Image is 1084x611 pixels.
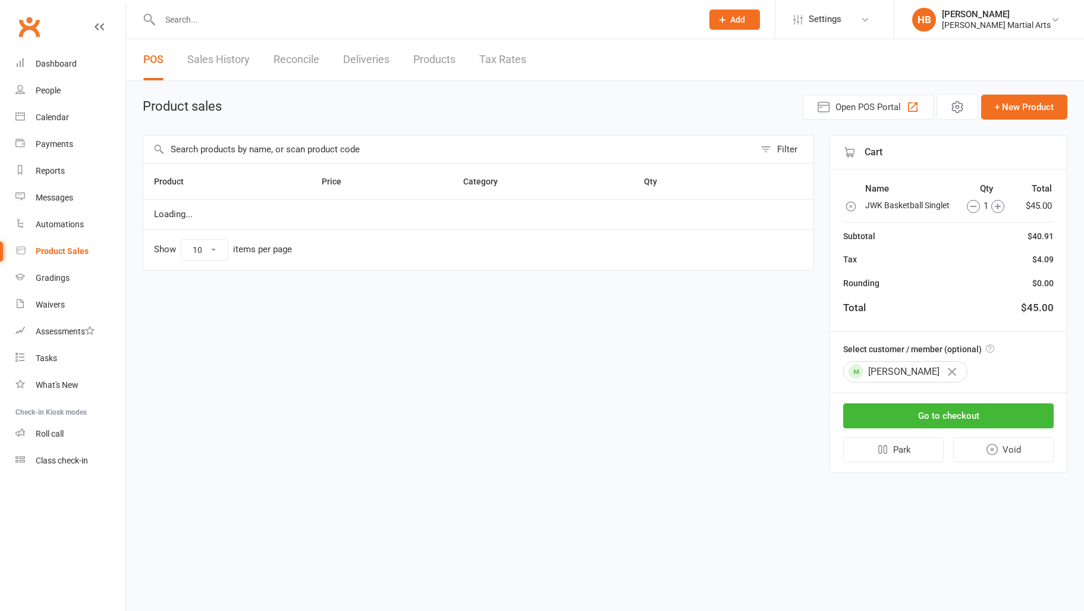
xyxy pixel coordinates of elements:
[154,177,197,186] span: Product
[709,10,760,30] button: Add
[274,39,319,80] a: Reconcile
[154,239,292,261] div: Show
[36,300,65,309] div: Waivers
[15,211,125,238] a: Automations
[322,174,354,189] button: Price
[36,380,78,390] div: What's New
[15,184,125,211] a: Messages
[187,39,250,80] a: Sales History
[15,447,125,474] a: Class kiosk mode
[143,136,755,163] input: Search products by name, or scan product code
[956,181,1017,196] th: Qty
[15,104,125,131] a: Calendar
[36,193,73,202] div: Messages
[15,345,125,372] a: Tasks
[644,174,670,189] button: Qty
[803,95,934,120] button: Open POS Portal
[843,343,994,356] label: Select customer / member (optional)
[463,177,511,186] span: Category
[143,99,222,114] h1: Product sales
[154,174,197,189] button: Product
[1018,198,1052,214] td: $45.00
[1021,300,1054,316] div: $45.00
[843,277,879,290] div: Rounding
[1028,230,1054,243] div: $40.91
[15,158,125,184] a: Reports
[953,437,1054,462] button: Void
[957,199,1014,213] div: 1
[36,112,69,122] div: Calendar
[15,131,125,158] a: Payments
[143,39,164,80] a: POS
[36,273,70,283] div: Gradings
[912,8,936,32] div: HB
[15,238,125,265] a: Product Sales
[15,318,125,345] a: Assessments
[36,59,77,68] div: Dashboard
[15,421,125,447] a: Roll call
[843,361,967,383] div: [PERSON_NAME]
[36,246,89,256] div: Product Sales
[14,12,44,42] a: Clubworx
[479,39,526,80] a: Tax Rates
[755,136,813,163] button: Filter
[830,136,1067,170] div: Cart
[777,142,797,156] div: Filter
[1018,181,1052,196] th: Total
[15,292,125,318] a: Waivers
[233,245,292,255] div: items per page
[865,198,955,214] td: JWK Basketball Singlet
[36,327,95,336] div: Assessments
[36,353,57,363] div: Tasks
[413,39,455,80] a: Products
[843,300,866,316] div: Total
[36,456,88,465] div: Class check-in
[36,220,84,229] div: Automations
[463,174,511,189] button: Category
[343,39,389,80] a: Deliveries
[322,177,354,186] span: Price
[981,95,1067,120] button: + New Product
[36,166,65,176] div: Reports
[36,139,73,149] div: Payments
[843,253,857,266] div: Tax
[942,9,1051,20] div: [PERSON_NAME]
[15,372,125,399] a: What's New
[15,265,125,292] a: Gradings
[809,6,841,33] span: Settings
[865,181,955,196] th: Name
[1032,277,1054,290] div: $0.00
[156,11,694,28] input: Search...
[843,230,875,243] div: Subtotal
[644,177,670,186] span: Qty
[36,86,61,95] div: People
[143,199,813,229] td: Loading...
[835,100,901,114] span: Open POS Portal
[1032,253,1054,266] div: $4.09
[843,437,944,462] button: Park
[15,51,125,77] a: Dashboard
[15,77,125,104] a: People
[730,15,745,24] span: Add
[36,429,64,438] div: Roll call
[843,403,1054,428] button: Go to checkout
[942,20,1051,30] div: [PERSON_NAME] Martial Arts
